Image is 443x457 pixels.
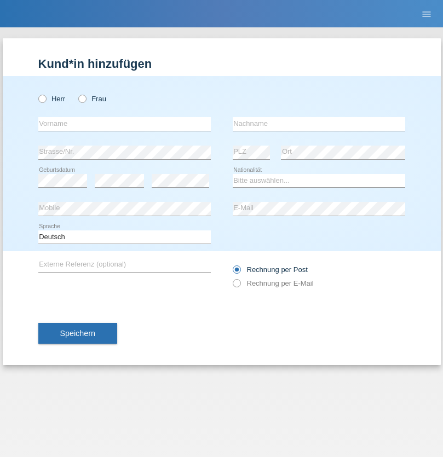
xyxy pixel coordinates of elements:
label: Rechnung per Post [233,265,308,274]
label: Rechnung per E-Mail [233,279,314,287]
label: Frau [78,95,106,103]
h1: Kund*in hinzufügen [38,57,405,71]
a: menu [416,10,438,17]
input: Frau [78,95,85,102]
i: menu [421,9,432,20]
span: Speichern [60,329,95,338]
input: Rechnung per E-Mail [233,279,240,293]
input: Rechnung per Post [233,265,240,279]
button: Speichern [38,323,117,344]
input: Herr [38,95,45,102]
label: Herr [38,95,66,103]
